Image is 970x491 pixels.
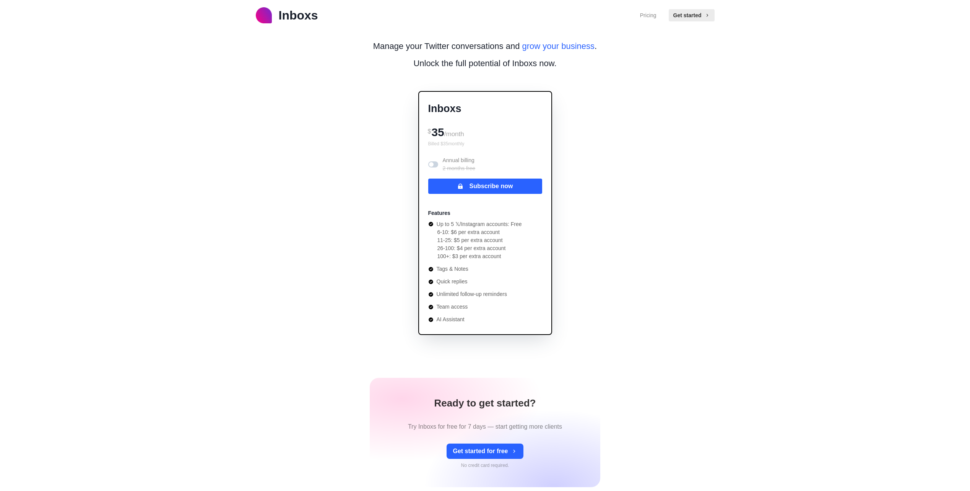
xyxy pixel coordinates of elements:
li: 6-10: $6 per extra account [437,228,522,236]
span: $ [428,128,431,135]
p: Features [428,209,450,217]
h1: Ready to get started? [434,396,536,410]
li: Tags & Notes [428,265,522,273]
li: 100+: $3 per extra account [437,252,522,260]
button: Get started for free [447,444,523,459]
button: Get started [669,9,715,21]
p: 2 months free [443,164,476,172]
span: /month [444,130,464,138]
p: Unlock the full potential of Inboxs now. [413,57,556,70]
a: logoInboxs [256,6,318,24]
p: Inboxs [428,101,542,117]
li: 26-100: $4 per extra account [437,244,522,252]
li: Team access [428,303,522,311]
button: Subscribe now [428,179,542,194]
li: Unlimited follow-up reminders [428,290,522,298]
img: logo [256,7,272,23]
p: Up to 5 𝕏/Instagram accounts: Free [437,220,522,228]
p: Annual billing [443,156,476,172]
li: AI Assistant [428,315,522,324]
li: 11-25: $5 per extra account [437,236,522,244]
p: Inboxs [279,6,318,24]
p: No credit card required. [461,462,509,469]
li: Quick replies [428,278,522,286]
a: Pricing [640,11,656,20]
p: Try Inboxs for free for 7 days — start getting more clients [408,422,562,431]
p: Manage your Twitter conversations and . [373,40,597,52]
span: grow your business [522,41,595,51]
div: 35 [428,123,542,140]
p: Billed $ 35 monthly [428,140,542,147]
